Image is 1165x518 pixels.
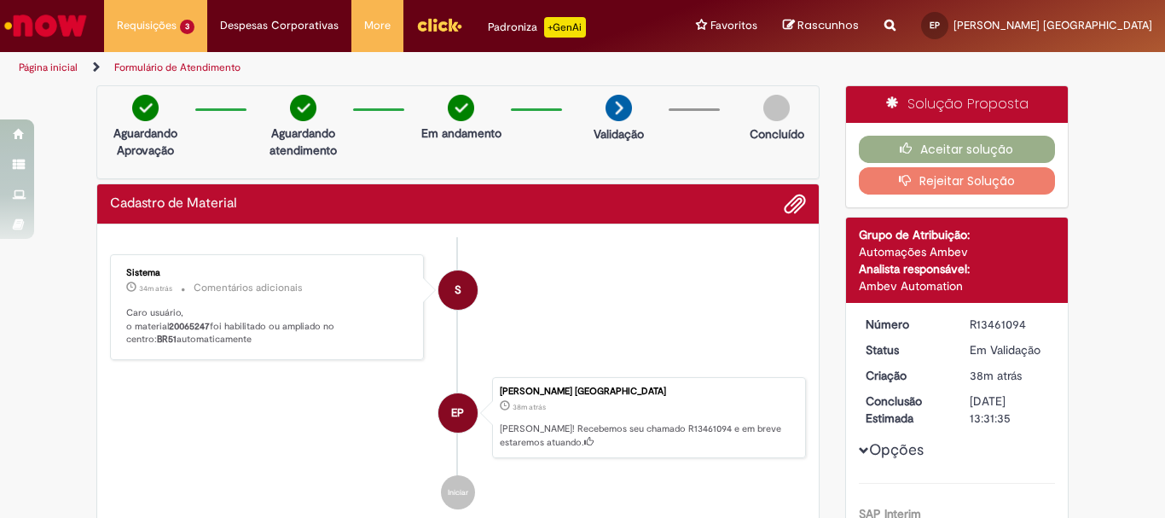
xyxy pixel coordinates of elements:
span: 38m atrás [970,368,1022,383]
img: check-circle-green.png [448,95,474,121]
span: [PERSON_NAME] [GEOGRAPHIC_DATA] [953,18,1152,32]
span: More [364,17,391,34]
time: 29/08/2025 09:34:59 [139,283,172,294]
div: Sistema [126,268,410,278]
img: img-circle-grey.png [763,95,790,121]
button: Aceitar solução [859,136,1056,163]
div: Automações Ambev [859,243,1056,260]
div: System [438,271,478,310]
p: Caro usuário, o material foi habilitado ou ampliado no centro: automaticamente [126,306,410,346]
dt: Conclusão Estimada [853,393,958,427]
div: Analista responsável: [859,260,1056,277]
img: click_logo_yellow_360x200.png [416,12,462,38]
span: EP [451,393,464,434]
a: Formulário de Atendimento [114,61,241,74]
img: check-circle-green.png [132,95,159,121]
time: 29/08/2025 09:31:27 [513,402,546,412]
b: 20065247 [169,320,210,333]
dt: Número [853,316,958,333]
b: BR51 [157,333,177,346]
button: Adicionar anexos [784,193,806,215]
div: Eduardo Da Silva Portugal [438,393,478,433]
span: Rascunhos [797,17,859,33]
p: Aguardando Aprovação [104,125,187,159]
div: 29/08/2025 09:31:27 [970,367,1049,384]
time: 29/08/2025 09:31:27 [970,368,1022,383]
h2: Cadastro de Material Histórico de tíquete [110,196,237,212]
img: check-circle-green.png [290,95,316,121]
span: EP [930,20,940,31]
p: Concluído [750,125,804,143]
span: Favoritos [710,17,757,34]
img: ServiceNow [2,9,90,43]
img: arrow-next.png [606,95,632,121]
p: Aguardando atendimento [262,125,345,159]
button: Rejeitar Solução [859,167,1056,195]
p: +GenAi [544,17,586,38]
a: Página inicial [19,61,78,74]
div: Padroniza [488,17,586,38]
p: Validação [594,125,644,143]
div: R13461094 [970,316,1049,333]
a: Rascunhos [783,18,859,34]
div: Grupo de Atribuição: [859,226,1056,243]
p: Em andamento [421,125,501,142]
ul: Trilhas de página [13,52,764,84]
dt: Criação [853,367,958,384]
div: [PERSON_NAME] [GEOGRAPHIC_DATA] [500,387,797,397]
span: 38m atrás [513,402,546,412]
span: S [455,270,461,311]
span: Requisições [117,17,177,34]
li: Eduardo Da Silva Portugal [110,377,806,459]
dt: Status [853,341,958,358]
small: Comentários adicionais [194,281,303,295]
div: Solução Proposta [846,86,1069,123]
div: [DATE] 13:31:35 [970,393,1049,427]
span: 34m atrás [139,283,172,294]
span: 3 [180,20,194,34]
p: [PERSON_NAME]! Recebemos seu chamado R13461094 e em breve estaremos atuando. [500,422,797,449]
div: Ambev Automation [859,277,1056,294]
div: Em Validação [970,341,1049,358]
span: Despesas Corporativas [220,17,339,34]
